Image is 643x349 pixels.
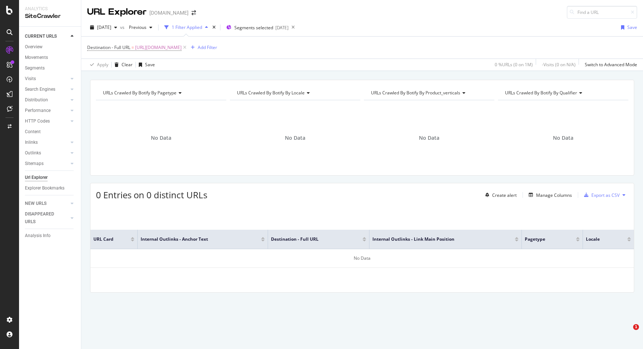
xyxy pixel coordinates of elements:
a: Overview [25,43,76,51]
div: Create alert [492,192,517,198]
span: No Data [419,134,439,142]
button: Save [136,59,155,71]
span: No Data [151,134,171,142]
input: Find a URL [567,6,637,19]
h4: URLs Crawled By Botify By qualifier [503,87,622,99]
div: CURRENT URLS [25,33,57,40]
h4: URLs Crawled By Botify By pagetype [101,87,220,99]
button: Previous [126,22,155,33]
span: [URL][DOMAIN_NAME] [135,42,182,53]
a: Analysis Info [25,232,76,240]
span: URLs Crawled By Botify By product_verticals [371,90,460,96]
div: Manage Columns [536,192,572,198]
a: Visits [25,75,68,83]
div: SiteCrawler [25,12,75,20]
div: Search Engines [25,86,55,93]
div: Sitemaps [25,160,44,168]
span: Previous [126,24,146,30]
div: Visits [25,75,36,83]
button: 1 Filter Applied [161,22,211,33]
div: [DOMAIN_NAME] [149,9,189,16]
div: Explorer Bookmarks [25,184,64,192]
div: Movements [25,54,48,61]
div: URL Explorer [87,6,146,18]
div: HTTP Codes [25,117,50,125]
div: Switch to Advanced Mode [585,61,637,68]
a: Search Engines [25,86,68,93]
a: Explorer Bookmarks [25,184,76,192]
span: 1 [633,324,639,330]
div: 0 % URLs ( 0 on 1M ) [495,61,533,68]
div: Distribution [25,96,48,104]
div: No Data [90,249,634,268]
span: Destination - Full URL [271,236,352,243]
span: vs [120,24,126,30]
a: DISAPPEARED URLS [25,210,68,226]
span: 2025 Jul. 20th [97,24,111,30]
div: Save [627,24,637,30]
span: pagetype [525,236,565,243]
div: - Visits ( 0 on N/A ) [542,61,576,68]
div: Analysis Info [25,232,51,240]
button: Add Filter [188,43,217,52]
button: Create alert [482,189,517,201]
a: Distribution [25,96,68,104]
span: Internal Outlinks - Anchor Text [141,236,250,243]
div: Url Explorer [25,174,48,181]
div: Overview [25,43,42,51]
span: No Data [553,134,573,142]
a: NEW URLS [25,200,68,207]
a: Content [25,128,76,136]
span: Internal Outlinks - Link Main Position [372,236,504,243]
button: Apply [87,59,108,71]
div: DISAPPEARED URLS [25,210,62,226]
button: Clear [112,59,133,71]
div: Outlinks [25,149,41,157]
button: Switch to Advanced Mode [582,59,637,71]
div: [DATE] [275,25,289,31]
div: NEW URLS [25,200,47,207]
span: Segments selected [234,25,273,31]
div: Apply [97,61,108,68]
a: Sitemaps [25,160,68,168]
button: Export as CSV [581,189,620,201]
span: URLs Crawled By Botify By qualifier [505,90,577,96]
div: Content [25,128,41,136]
button: [DATE] [87,22,120,33]
div: arrow-right-arrow-left [192,10,196,15]
span: Destination - Full URL [87,44,130,50]
div: Inlinks [25,139,38,146]
div: Segments [25,64,45,72]
span: URL Card [93,236,129,243]
a: HTTP Codes [25,117,68,125]
div: Export as CSV [591,192,620,198]
div: Clear [122,61,133,68]
button: Save [618,22,637,33]
span: = [131,44,134,50]
a: CURRENT URLS [25,33,68,40]
h4: URLs Crawled By Botify By locale [235,87,354,99]
div: Add Filter [198,44,217,50]
a: Outlinks [25,149,68,157]
h4: URLs Crawled By Botify By product_verticals [369,87,488,99]
a: Url Explorer [25,174,76,181]
div: Save [145,61,155,68]
div: times [211,24,217,31]
button: Segments selected[DATE] [223,22,289,33]
a: Performance [25,107,68,115]
a: Segments [25,64,76,72]
div: Analytics [25,6,75,12]
a: Inlinks [25,139,68,146]
button: Manage Columns [526,191,572,199]
span: 0 Entries on 0 distinct URLs [96,189,207,201]
div: Performance [25,107,51,115]
span: No Data [285,134,305,142]
span: locale [586,236,616,243]
a: Movements [25,54,76,61]
span: URLs Crawled By Botify By locale [237,90,305,96]
iframe: Intercom live chat [618,324,636,342]
span: URLs Crawled By Botify By pagetype [103,90,176,96]
div: 1 Filter Applied [172,24,202,30]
